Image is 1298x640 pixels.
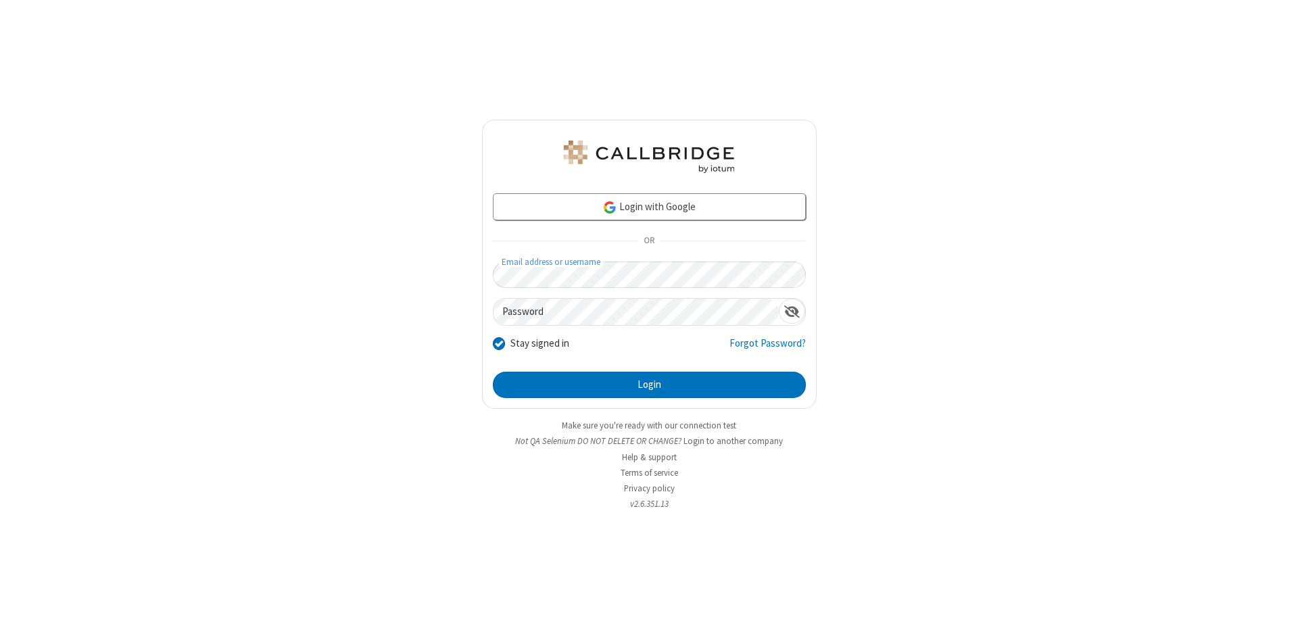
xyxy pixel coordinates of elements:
li: v2.6.351.13 [482,497,817,510]
button: Login to another company [683,435,783,447]
a: Make sure you're ready with our connection test [562,420,736,431]
a: Privacy policy [624,483,675,494]
a: Terms of service [621,467,678,478]
a: Help & support [622,451,677,463]
a: Forgot Password? [729,336,806,362]
input: Password [494,299,779,325]
img: google-icon.png [602,200,617,215]
button: Login [493,372,806,399]
img: QA Selenium DO NOT DELETE OR CHANGE [561,141,737,173]
div: Show password [779,299,805,324]
span: OR [638,232,660,251]
input: Email address or username [493,262,806,288]
a: Login with Google [493,193,806,220]
label: Stay signed in [510,336,569,351]
li: Not QA Selenium DO NOT DELETE OR CHANGE? [482,435,817,447]
iframe: Chat [1264,605,1288,631]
